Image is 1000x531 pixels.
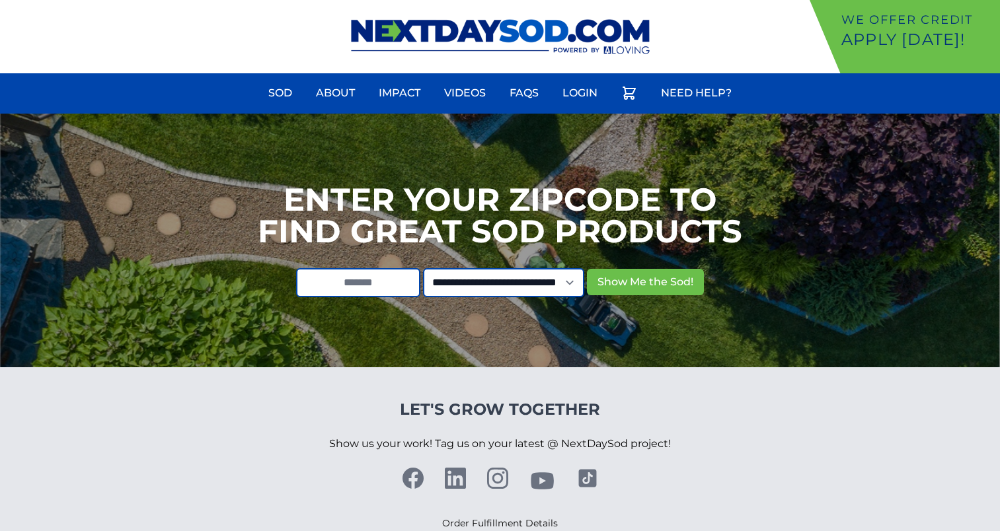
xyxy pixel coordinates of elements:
a: About [308,77,363,109]
a: FAQs [502,77,547,109]
a: Sod [260,77,300,109]
p: Show us your work! Tag us on your latest @ NextDaySod project! [329,420,671,468]
a: Videos [436,77,494,109]
a: Order Fulfillment Details [442,517,558,529]
a: Impact [371,77,428,109]
a: Login [555,77,605,109]
button: Show Me the Sod! [587,269,704,295]
h1: Enter your Zipcode to Find Great Sod Products [258,184,742,247]
p: We offer Credit [841,11,995,29]
a: Need Help? [653,77,740,109]
p: Apply [DATE]! [841,29,995,50]
h4: Let's Grow Together [329,399,671,420]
